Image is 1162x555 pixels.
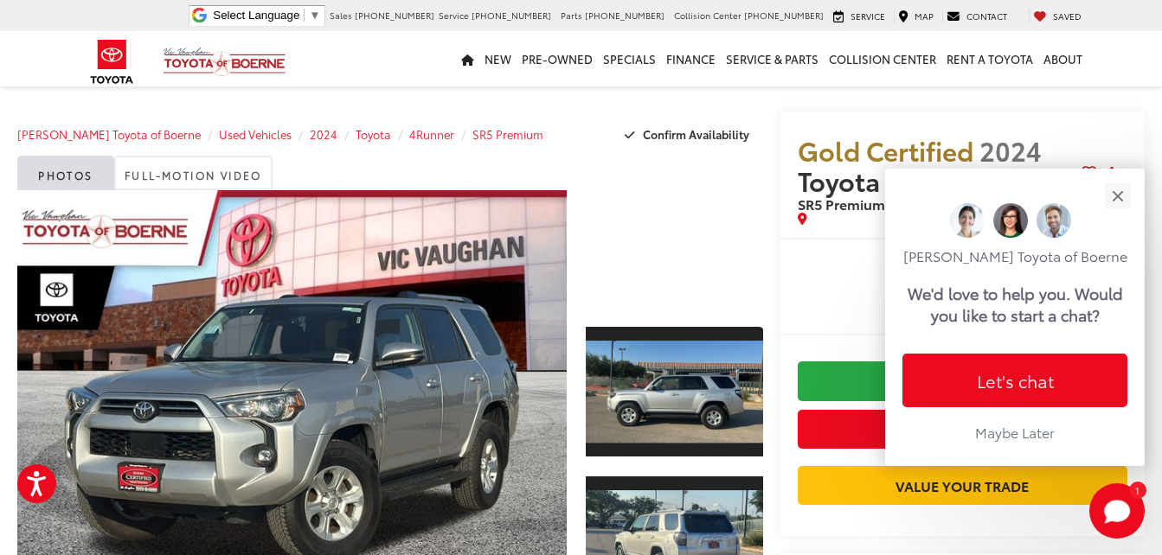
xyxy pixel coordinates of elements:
[1029,10,1086,23] a: My Saved Vehicles
[942,10,1011,23] a: Contact
[213,9,299,22] span: Select Language
[598,31,661,86] a: Specials
[829,10,889,23] a: Service
[439,9,469,22] span: Service
[674,9,741,22] span: Collision Center
[966,10,1007,22] span: Contact
[456,31,479,86] a: Home
[851,10,885,22] span: Service
[798,466,1127,505] a: Value Your Trade
[356,126,391,142] a: Toyota
[330,9,352,22] span: Sales
[902,246,1127,265] p: [PERSON_NAME] Toyota of Boerne
[894,10,938,23] a: Map
[798,131,973,169] span: Gold Certified
[517,31,598,86] a: Pre-Owned
[798,287,1127,304] span: [DATE] Price:
[902,416,1127,449] button: Maybe Later
[17,126,201,142] a: [PERSON_NAME] Toyota of Boerne
[1089,483,1145,539] svg: Start Chat
[798,361,1127,400] a: Check Availability
[479,31,517,86] a: New
[310,126,337,142] a: 2024
[1097,159,1127,189] button: Actions
[309,9,320,22] span: ▼
[585,9,664,22] span: [PHONE_NUMBER]
[163,47,286,77] img: Vic Vaughan Toyota of Boerne
[1038,31,1088,86] a: About
[586,325,763,458] a: Expand Photo 1
[1135,486,1140,494] span: 1
[798,410,1127,449] button: Get Price Now
[114,156,273,190] a: Full-Motion Video
[915,10,934,22] span: Map
[586,190,763,309] div: View Full-Motion Video
[798,194,885,214] span: SR5 Premium
[908,282,1123,326] p: We'd love to help you. Would you like to start a chat?
[1110,167,1114,181] span: dropdown dots
[80,34,144,90] img: Toyota
[798,261,1127,287] span: $38,200
[409,126,454,142] a: 4Runner
[979,131,1042,169] span: 2024
[1053,10,1082,22] span: Saved
[643,126,749,142] span: Confirm Availability
[213,9,320,22] a: Select Language​
[824,31,941,86] a: Collision Center
[472,9,551,22] span: [PHONE_NUMBER]
[661,31,721,86] a: Finance
[219,126,292,142] a: Used Vehicles
[885,169,1145,466] div: Close[PERSON_NAME] Toyota of BoerneWe'd love to help you. Would you like to start a chat?Let's ch...
[902,354,1127,407] button: Let's chat
[1089,483,1145,539] button: Toggle Chat Window
[1099,177,1136,214] button: Close
[941,31,1038,86] a: Rent a Toyota
[561,9,582,22] span: Parts
[355,9,434,22] span: [PHONE_NUMBER]
[472,126,543,142] a: SR5 Premium
[744,9,824,22] span: [PHONE_NUMBER]
[584,341,765,443] img: 2024 Toyota 4Runner SR5 Premium
[798,162,998,199] span: Toyota 4Runner
[615,119,763,150] button: Confirm Availability
[17,156,114,190] a: Photos
[721,31,824,86] a: Service & Parts: Opens in a new tab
